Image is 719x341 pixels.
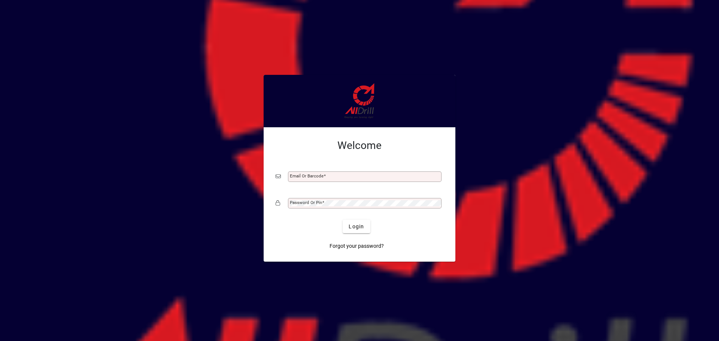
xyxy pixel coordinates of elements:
h2: Welcome [276,139,443,152]
mat-label: Password or Pin [290,200,322,205]
span: Forgot your password? [330,242,384,250]
a: Forgot your password? [327,239,387,253]
mat-label: Email or Barcode [290,173,324,179]
button: Login [343,220,370,233]
span: Login [349,223,364,231]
